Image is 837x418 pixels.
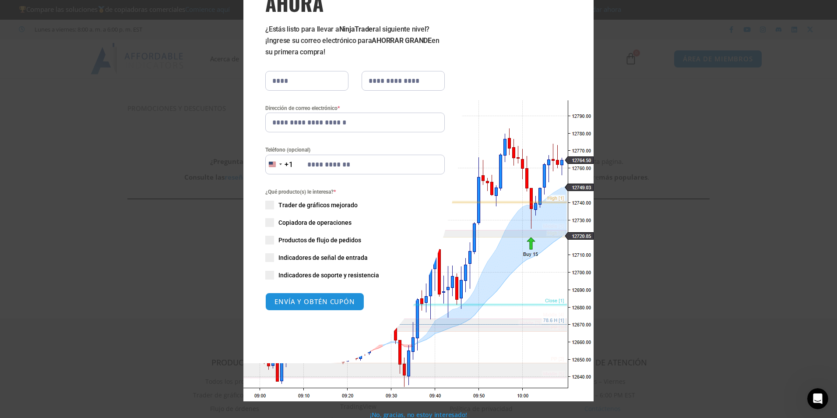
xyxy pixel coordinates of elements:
font: Dirección de correo electrónico [265,105,338,111]
label: Trade Copier [265,218,445,227]
span: Copiadora de operaciones [278,218,352,227]
span: Indicadores de señal de entrada [278,253,368,262]
iframe: Intercom live chat [807,388,828,409]
div: +1 [285,159,293,170]
span: Indicadores de soporte y resistencia [278,271,379,280]
strong: NinjaTrader [339,25,375,33]
font: ¿Qué producto(s) le interesa? [265,189,334,195]
strong: AHORRAR GRANDE [372,36,432,45]
label: Order Flow Products [265,236,445,244]
label: Teléfono (opcional) [265,145,445,154]
label: Enhanced Chart Trader [265,201,445,209]
span: Productos de flujo de pedidos [278,236,361,244]
span: Trader de gráficos mejorado [278,201,358,209]
button: ENVÍA Y OBTÉN CUPÓN [265,293,364,311]
label: Support And Resistance Indicators [265,271,445,280]
label: Entry Signal Indicators [265,253,445,262]
p: ¿Estás listo para llevar a al siguiente nivel? ¡Ingrese su correo electrónico para en su primera ... [265,24,445,58]
button: País seleccionado [265,155,293,174]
